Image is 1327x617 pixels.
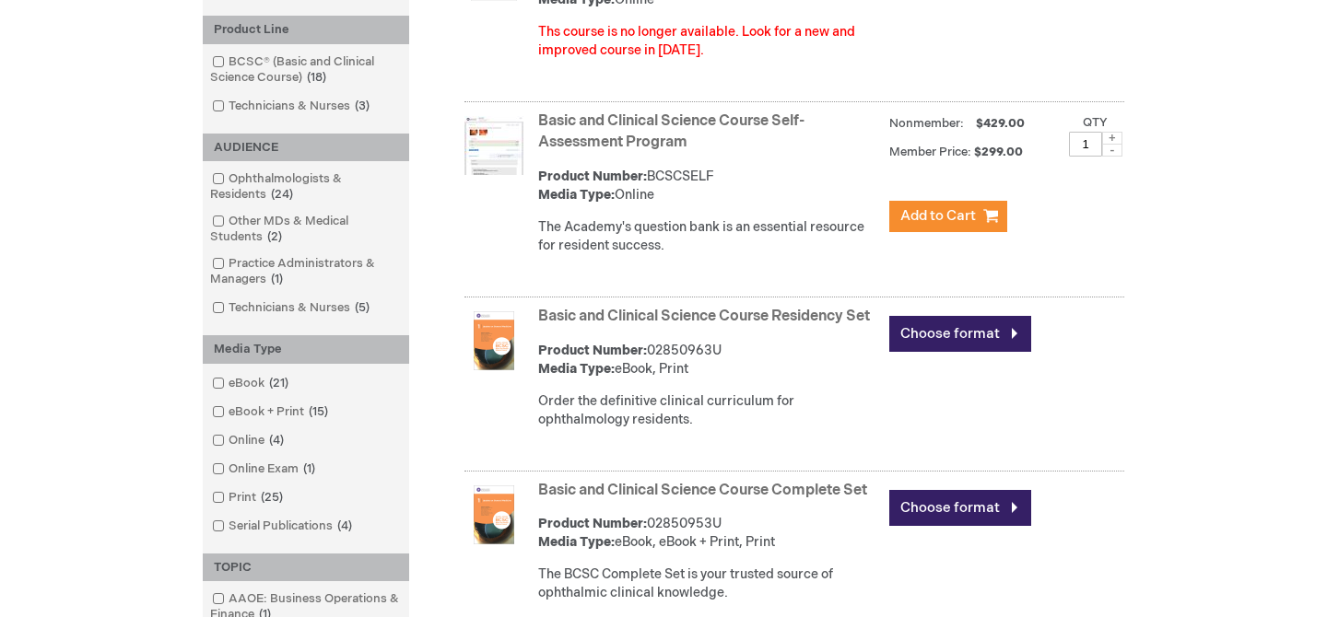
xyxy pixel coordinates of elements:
font: Ths course is no longer available. Look for a new and improved course in [DATE]. [538,24,855,58]
a: Online Exam1 [207,460,323,478]
strong: Product Number: [538,169,647,184]
div: Order the definitive clinical curriculum for ophthalmology residents. [538,392,880,429]
a: Serial Publications4 [207,518,359,535]
label: Qty [1083,115,1108,130]
a: BCSC® (Basic and Clinical Science Course)18 [207,53,405,87]
div: BCSCSELF Online [538,168,880,204]
a: Basic and Clinical Science Course Self-Assessment Program [538,112,804,151]
div: Media Type [203,335,409,364]
span: 5 [350,300,374,315]
span: 1 [299,461,320,476]
span: 21 [264,376,293,390]
span: 1 [266,272,288,286]
div: The BCSC Complete Set is your trusted source of ophthalmic clinical knowledge. [538,565,880,602]
input: Qty [1069,132,1102,157]
a: eBook + Print15 [207,403,335,421]
a: Print25 [207,489,290,506]
a: Technicians & Nurses5 [207,299,377,317]
a: Basic and Clinical Science Course Residency Set [538,308,870,325]
div: 02850953U eBook, eBook + Print, Print [538,515,880,552]
a: eBook21 [207,375,296,392]
div: AUDIENCE [203,134,409,162]
strong: Media Type: [538,187,615,203]
a: Choose format [889,490,1031,526]
div: The Academy's question bank is an essential resource for resident success. [538,218,880,255]
div: TOPIC [203,553,409,582]
strong: Media Type: [538,534,615,550]
span: 4 [264,433,288,448]
span: 18 [302,70,331,85]
strong: Product Number: [538,516,647,531]
strong: Media Type: [538,361,615,377]
span: 3 [350,99,374,113]
strong: Member Price: [889,145,971,159]
strong: Nonmember: [889,112,964,135]
a: Basic and Clinical Science Course Complete Set [538,482,867,499]
img: Basic and Clinical Science Course Self-Assessment Program [464,116,523,175]
button: Add to Cart [889,201,1007,232]
a: Ophthalmologists & Residents24 [207,170,405,204]
span: Add to Cart [900,207,976,225]
a: Other MDs & Medical Students2 [207,213,405,246]
span: 4 [333,518,357,533]
span: 25 [256,490,288,505]
span: 24 [266,187,298,202]
img: Basic and Clinical Science Course Complete Set [464,485,523,544]
span: 15 [304,404,333,419]
a: Online4 [207,432,291,449]
img: Basic and Clinical Science Course Residency Set [464,311,523,370]
div: 02850963U eBook, Print [538,342,880,378]
a: Technicians & Nurses3 [207,98,377,115]
div: Product Line [203,16,409,44]
strong: Product Number: [538,343,647,358]
a: Practice Administrators & Managers1 [207,255,405,288]
span: $299.00 [974,145,1026,159]
a: Choose format [889,316,1031,352]
span: $429.00 [973,116,1028,131]
span: 2 [263,229,287,244]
